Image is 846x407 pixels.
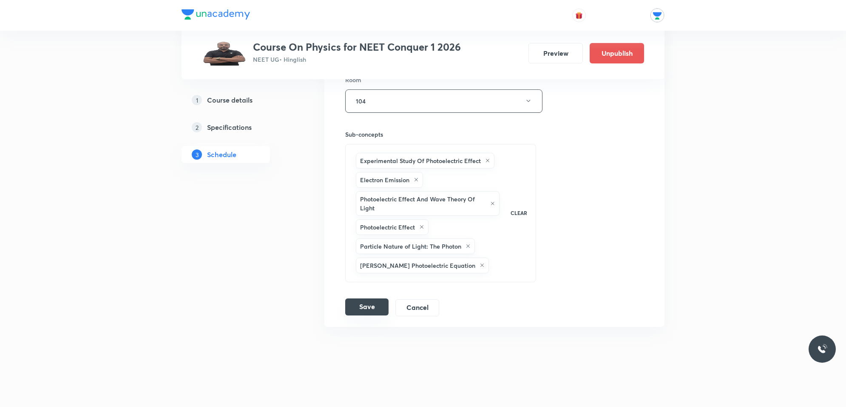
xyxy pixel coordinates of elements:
button: Save [345,298,389,315]
h6: Room [345,75,361,84]
h6: Photoelectric Effect [360,223,415,232]
h6: Sub-concepts [345,130,536,139]
img: avatar [575,11,583,19]
p: NEET UG • Hinglish [253,55,461,64]
button: avatar [572,9,586,22]
h3: Course On Physics for NEET Conquer 1 2026 [253,41,461,53]
h5: Specifications [207,122,252,132]
h6: Particle Nature of Light: The Photon [360,242,461,251]
img: Company Logo [182,9,250,20]
button: Cancel [395,299,439,316]
img: ttu [817,344,827,354]
button: Preview [528,43,583,63]
h5: Course details [207,95,253,105]
img: d26780be99be41aa807b087ab8890cfa.jpg [202,41,246,66]
a: Company Logo [182,9,250,22]
img: Unacademy Jodhpur [650,8,664,23]
h5: Schedule [207,149,236,160]
p: 1 [192,95,202,105]
p: CLEAR [511,209,527,217]
p: 3 [192,149,202,160]
h6: Electron Emission [360,175,409,184]
a: 2Specifications [182,119,297,136]
h6: Photoelectric Effect And Wave Theory Of Light [360,195,486,212]
h6: Experimental Study Of Photoelectric Effect [360,156,481,165]
p: 2 [192,122,202,132]
h6: [PERSON_NAME] Photoelectric Equation [360,261,475,270]
a: 1Course details [182,92,297,109]
button: Unpublish [590,43,644,63]
button: 104 [345,89,542,113]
